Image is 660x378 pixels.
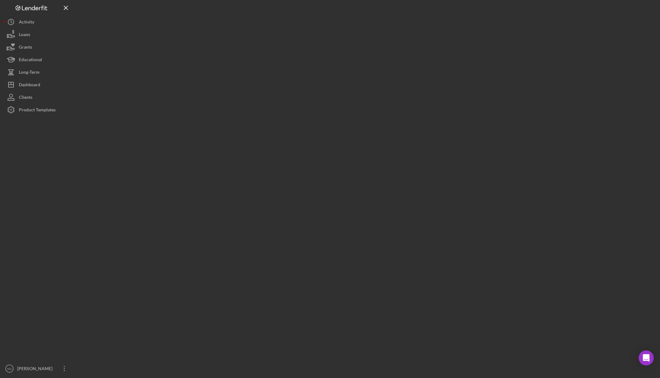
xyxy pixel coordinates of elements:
[16,362,57,376] div: [PERSON_NAME]
[3,362,72,375] button: NG[PERSON_NAME]
[3,91,72,104] button: Clients
[3,104,72,116] button: Product Templates
[19,53,42,67] div: Educational
[3,16,72,28] button: Activity
[3,78,72,91] button: Dashboard
[19,104,56,118] div: Product Templates
[3,53,72,66] button: Educational
[7,367,12,370] text: NG
[19,78,40,93] div: Dashboard
[19,66,40,80] div: Long-Term
[639,350,654,365] div: Open Intercom Messenger
[3,41,72,53] button: Grants
[19,28,30,42] div: Loans
[3,66,72,78] button: Long-Term
[19,91,32,105] div: Clients
[19,41,32,55] div: Grants
[19,16,34,30] div: Activity
[3,28,72,41] button: Loans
